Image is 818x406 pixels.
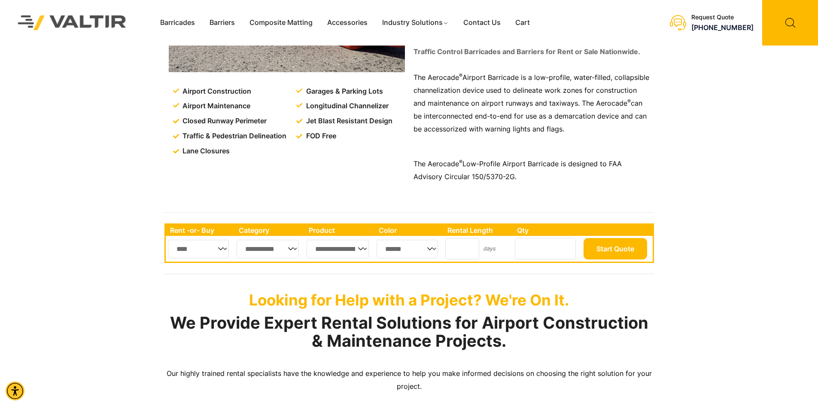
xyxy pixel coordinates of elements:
a: Industry Solutions [375,16,456,29]
span: Lane Closures [180,145,230,158]
a: call (888) 496-3625 [691,23,754,32]
input: Number [515,238,576,259]
a: Composite Matting [242,16,320,29]
th: Rent -or- Buy [166,225,234,236]
a: Barriers [202,16,242,29]
select: Single select [237,240,299,258]
a: Barricades [153,16,202,29]
select: Single select [168,240,229,258]
div: Request Quote [691,14,754,21]
button: Start Quote [584,238,647,259]
p: Looking for Help with a Project? We're On It. [164,291,654,309]
small: days [483,245,496,252]
th: Category [234,225,305,236]
th: Qty [513,225,581,236]
th: Rental Length [443,225,513,236]
a: Cart [508,16,537,29]
img: Valtir Rentals [6,4,138,41]
sup: ® [627,98,631,104]
span: Jet Blast Resistant Design [304,115,392,128]
select: Single select [307,240,369,258]
span: Traffic & Pedestrian Delineation [180,130,286,143]
h2: We Provide Expert Rental Solutions for Airport Construction & Maintenance Projects. [164,314,654,350]
input: Number [445,238,479,259]
th: Product [304,225,374,236]
span: Longitudinal Channelizer [304,100,389,113]
span: Garages & Parking Lots [304,85,383,98]
span: Airport Construction [180,85,251,98]
div: Accessibility Menu [6,382,24,400]
sup: ® [459,159,462,165]
p: The Aerocade Airport Barricade is a low-profile, water-filled, collapsible channelization device ... [414,71,650,136]
a: Contact Us [456,16,508,29]
th: Color [374,225,444,236]
select: Single select [377,240,438,258]
span: FOD Free [304,130,336,143]
span: Airport Maintenance [180,100,250,113]
span: Closed Runway Perimeter [180,115,267,128]
a: Accessories [320,16,375,29]
p: The Aerocade Low-Profile Airport Barricade is designed to FAA Advisory Circular 150/5370-2G. [414,158,650,183]
p: Our highly trained rental specialists have the knowledge and experience to help you make informed... [164,367,654,393]
sup: ® [459,72,462,79]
